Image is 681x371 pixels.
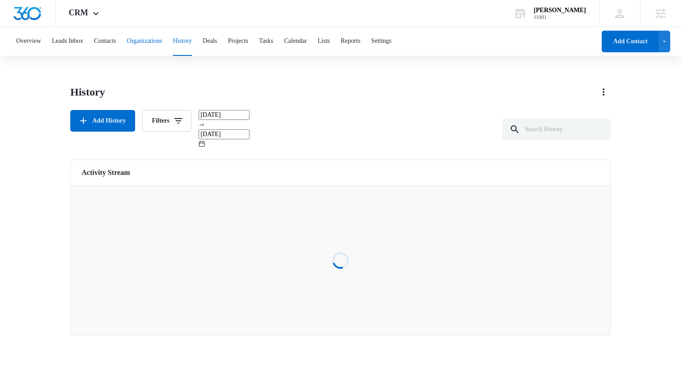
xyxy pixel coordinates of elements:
button: History [173,27,192,56]
button: Filters [142,110,191,132]
input: Search History [502,119,611,140]
button: Actions [596,85,611,99]
button: Settings [371,27,391,56]
span: to [199,121,205,128]
div: account name [534,7,586,14]
span: swap-right [199,121,205,128]
button: Reports [341,27,361,56]
button: Leads Inbox [52,27,83,56]
button: Contacts [94,27,116,56]
h1: History [70,85,105,99]
div: account id [534,14,586,20]
button: Calendar [284,27,307,56]
button: Projects [228,27,248,56]
button: Organizations [127,27,162,56]
button: Overview [16,27,41,56]
button: Lists [318,27,330,56]
span: calendar [199,141,205,147]
button: Tasks [259,27,273,56]
button: Add History [70,110,135,132]
button: Add Contact [602,31,658,52]
h6: Activity Stream [82,167,599,178]
input: Start date [199,110,250,120]
span: CRM [69,8,88,18]
input: End date [199,129,250,139]
button: Deals [203,27,217,56]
